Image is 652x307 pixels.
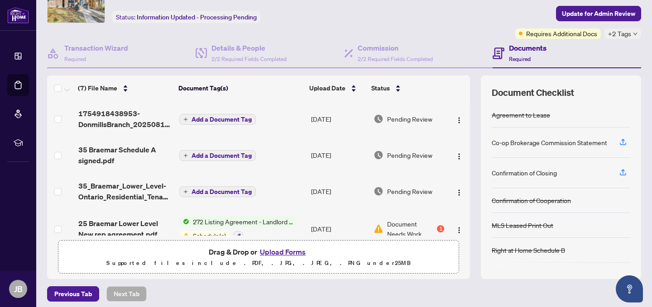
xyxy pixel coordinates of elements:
[189,217,297,227] span: 272 Listing Agreement - Landlord Designated Representation Agreement Authority to Offer for Lease
[374,114,384,124] img: Document Status
[257,246,308,258] button: Upload Forms
[179,217,189,227] img: Status Icon
[452,148,466,162] button: Logo
[179,114,256,125] button: Add a Document Tag
[452,222,466,236] button: Logo
[64,258,453,269] p: Supported files include .PDF, .JPG, .JPEG, .PNG under 25 MB
[358,43,433,53] h4: Commission
[492,245,565,255] div: Right at Home Schedule B
[183,117,188,122] span: plus
[452,184,466,198] button: Logo
[387,186,432,196] span: Pending Review
[455,117,463,124] img: Logo
[368,76,445,101] th: Status
[179,186,256,198] button: Add a Document Tag
[452,112,466,126] button: Logo
[78,180,172,202] span: 35_Braemar_Lower_Level-Ontario_Residential_Tenancy_Agreement_4-2.pdf
[183,189,188,194] span: plus
[387,219,435,239] span: Document Needs Work
[455,189,463,196] img: Logo
[211,43,287,53] h4: Details & People
[64,56,86,62] span: Required
[455,227,463,234] img: Logo
[47,286,99,302] button: Previous Tab
[179,186,256,197] button: Add a Document Tag
[179,217,297,241] button: Status Icon272 Listing Agreement - Landlord Designated Representation Agreement Authority to Offe...
[14,283,23,295] span: JB
[492,220,553,230] div: MLS Leased Print Out
[58,241,459,274] span: Drag & Drop orUpload FormsSupported files include .PDF, .JPG, .JPEG, .PNG under25MB
[358,56,433,62] span: 2/2 Required Fields Completed
[78,144,172,166] span: 35 Braemar Schedule A signed.pdf
[307,137,370,173] td: [DATE]
[437,225,444,232] div: 1
[455,153,463,160] img: Logo
[492,86,574,99] span: Document Checklist
[309,83,345,93] span: Upload Date
[562,6,635,21] span: Update for Admin Review
[371,83,390,93] span: Status
[54,287,92,301] span: Previous Tab
[112,11,260,23] div: Status:
[179,150,256,161] button: Add a Document Tag
[78,108,172,130] span: 1754918438953-DonmillsBranch_20250811_081722.pdf
[192,152,252,159] span: Add a Document Tag
[616,275,643,302] button: Open asap
[509,56,531,62] span: Required
[387,114,432,124] span: Pending Review
[307,101,370,137] td: [DATE]
[492,168,557,178] div: Confirmation of Closing
[374,150,384,160] img: Document Status
[179,150,256,161] button: Add a Document Tag
[7,7,29,24] img: logo
[374,224,384,234] img: Document Status
[192,189,252,195] span: Add a Document Tag
[492,137,607,147] div: Co-op Brokerage Commission Statement
[78,83,117,93] span: (7) File Name
[106,286,147,302] button: Next Tab
[183,153,188,158] span: plus
[526,28,597,38] span: Requires Additional Docs
[211,56,287,62] span: 2/2 Required Fields Completed
[192,116,252,123] span: Add a Document Tag
[307,173,370,209] td: [DATE]
[633,32,638,36] span: down
[492,110,550,120] div: Agreement to Lease
[307,209,370,248] td: [DATE]
[509,43,547,53] h4: Documents
[189,231,230,241] span: Schedule(s)
[74,76,175,101] th: (7) File Name
[209,246,308,258] span: Drag & Drop or
[492,195,571,205] div: Confirmation of Cooperation
[556,6,641,21] button: Update for Admin Review
[78,218,172,240] span: 25 Braemar Lower Level New rep agreement.pdf
[175,76,306,101] th: Document Tag(s)
[608,28,631,39] span: +2 Tags
[306,76,368,101] th: Upload Date
[179,231,189,241] img: Status Icon
[137,13,257,21] span: Information Updated - Processing Pending
[387,150,432,160] span: Pending Review
[374,186,384,196] img: Document Status
[64,43,128,53] h4: Transaction Wizard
